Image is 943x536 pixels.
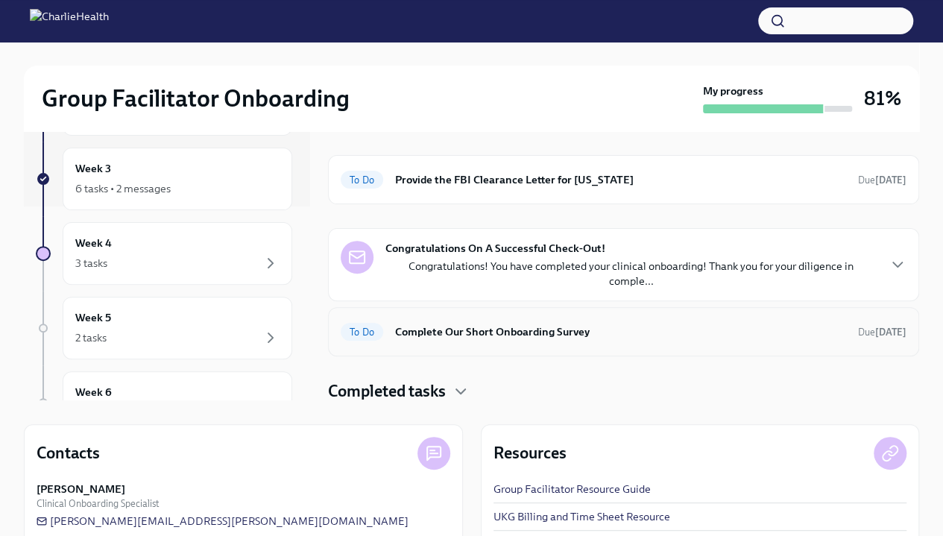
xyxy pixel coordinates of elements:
[858,325,906,339] span: October 27th, 2025 10:00
[36,148,292,210] a: Week 36 tasks • 2 messages
[37,482,125,496] strong: [PERSON_NAME]
[75,181,171,196] div: 6 tasks • 2 messages
[37,496,159,511] span: Clinical Onboarding Specialist
[75,384,112,400] h6: Week 6
[341,174,383,186] span: To Do
[75,309,111,326] h6: Week 5
[875,174,906,186] strong: [DATE]
[75,160,111,177] h6: Week 3
[30,9,109,33] img: CharlieHealth
[395,171,846,188] h6: Provide the FBI Clearance Letter for [US_STATE]
[341,320,906,344] a: To DoComplete Our Short Onboarding SurveyDue[DATE]
[42,83,350,113] h2: Group Facilitator Onboarding
[328,380,446,403] h4: Completed tasks
[493,482,651,496] a: Group Facilitator Resource Guide
[341,168,906,192] a: To DoProvide the FBI Clearance Letter for [US_STATE]Due[DATE]
[75,330,107,345] div: 2 tasks
[385,241,605,256] strong: Congratulations On A Successful Check-Out!
[75,235,112,251] h6: Week 4
[75,256,107,271] div: 3 tasks
[858,327,906,338] span: Due
[341,327,383,338] span: To Do
[36,297,292,359] a: Week 52 tasks
[493,442,567,464] h4: Resources
[37,442,100,464] h4: Contacts
[37,514,409,529] a: [PERSON_NAME][EMAIL_ADDRESS][PERSON_NAME][DOMAIN_NAME]
[875,327,906,338] strong: [DATE]
[858,173,906,187] span: October 21st, 2025 10:00
[36,371,292,434] a: Week 6
[395,324,846,340] h6: Complete Our Short Onboarding Survey
[385,259,877,289] p: Congratulations! You have completed your clinical onboarding! Thank you for your diligence in com...
[328,380,919,403] div: Completed tasks
[864,85,901,112] h3: 81%
[493,509,670,524] a: UKG Billing and Time Sheet Resource
[36,222,292,285] a: Week 43 tasks
[858,174,906,186] span: Due
[703,83,763,98] strong: My progress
